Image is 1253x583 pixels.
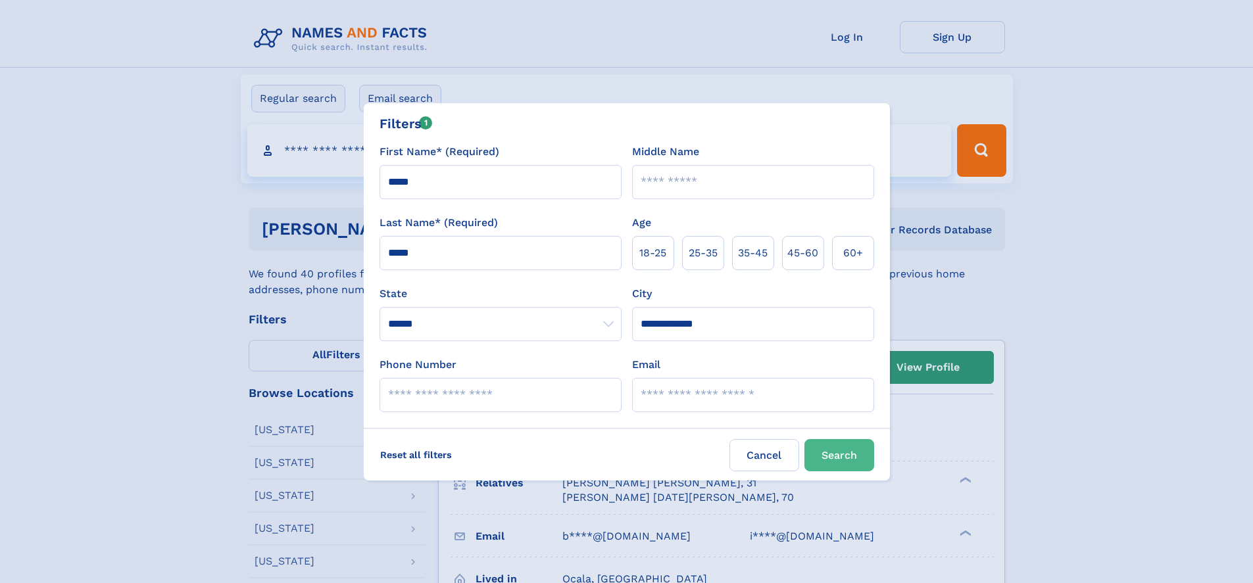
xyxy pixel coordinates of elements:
label: Cancel [729,439,799,471]
label: Reset all filters [372,439,460,471]
label: Email [632,357,660,373]
span: 18‑25 [639,245,666,261]
label: First Name* (Required) [380,144,499,160]
span: 35‑45 [738,245,768,261]
label: Phone Number [380,357,456,373]
label: City [632,286,652,302]
label: Age [632,215,651,231]
label: Last Name* (Required) [380,215,498,231]
button: Search [804,439,874,471]
div: Filters [380,114,433,133]
span: 45‑60 [787,245,818,261]
span: 25‑35 [689,245,718,261]
label: Middle Name [632,144,699,160]
label: State [380,286,622,302]
span: 60+ [843,245,863,261]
